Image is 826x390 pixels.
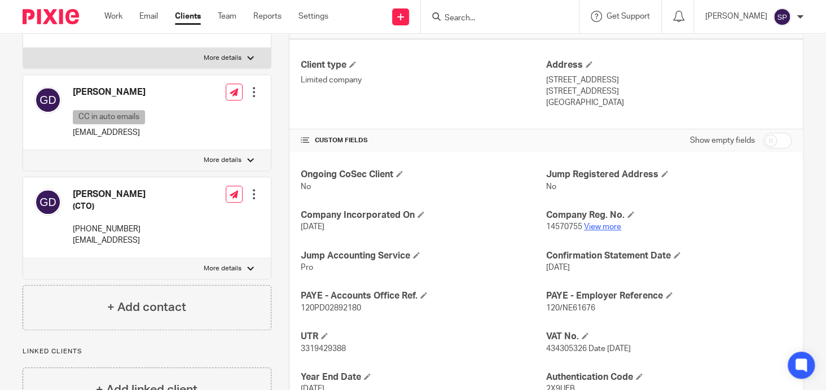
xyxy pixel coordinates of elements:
h4: Client type [301,59,546,71]
h4: PAYE - Accounts Office Ref. [301,290,546,302]
h4: [PERSON_NAME] [73,86,148,98]
h5: (CTO) [73,201,146,212]
p: [PERSON_NAME] [705,11,767,22]
a: View more [584,223,621,231]
span: 14570755 [546,223,582,231]
a: Work [104,11,122,22]
h4: Address [546,59,792,71]
h4: PAYE - Employer Reference [546,290,792,302]
h4: Company Reg. No. [546,209,792,221]
span: [DATE] [301,223,324,231]
p: [STREET_ADDRESS] [546,75,792,86]
img: svg%3E [34,86,61,113]
input: Search [443,14,545,24]
h4: VAT No. [546,331,792,343]
span: No [301,183,311,191]
span: 120/NE61676 [546,304,595,312]
img: svg%3E [34,189,61,216]
img: Pixie [23,9,79,24]
h4: Company Incorporated On [301,209,546,221]
img: svg%3E [773,8,791,26]
span: 120PD02892180 [301,304,361,312]
h4: CUSTOM FIELDS [301,136,546,145]
a: Settings [298,11,328,22]
span: Get Support [607,12,650,20]
a: Clients [175,11,201,22]
p: More details [204,156,241,165]
p: Limited company [301,75,546,86]
span: No [546,183,556,191]
p: More details [204,264,241,273]
p: [GEOGRAPHIC_DATA] [546,97,792,108]
h4: UTR [301,331,546,343]
span: 434305326 Date [DATE] [546,345,631,353]
a: Team [218,11,236,22]
h4: Year End Date [301,371,546,383]
span: Pro [301,264,313,271]
a: Email [139,11,158,22]
h4: [PERSON_NAME] [73,189,146,200]
h4: + Add contact [107,299,186,316]
span: 3319429388 [301,345,346,353]
p: [PHONE_NUMBER] [73,224,146,235]
p: [STREET_ADDRESS] [546,86,792,97]
p: Linked clients [23,347,271,356]
a: Reports [253,11,282,22]
p: CC in auto emails [73,110,145,124]
p: More details [204,54,241,63]
h4: Jump Accounting Service [301,250,546,262]
span: [DATE] [546,264,570,271]
h4: Jump Registered Address [546,169,792,181]
h4: Confirmation Statement Date [546,250,792,262]
p: [EMAIL_ADDRESS] [73,127,148,138]
p: [EMAIL_ADDRESS] [73,235,146,246]
label: Show empty fields [690,135,755,146]
h4: Ongoing CoSec Client [301,169,546,181]
h4: Authentication Code [546,371,792,383]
